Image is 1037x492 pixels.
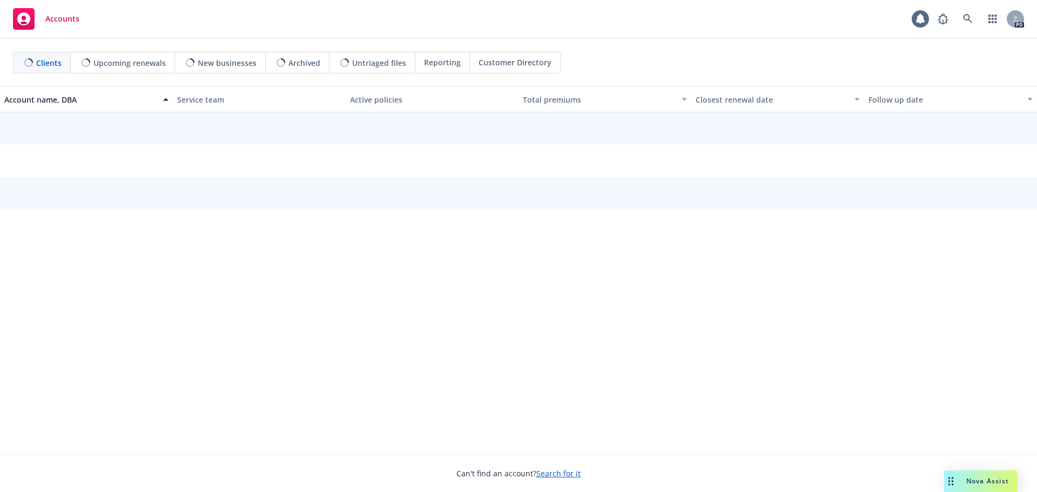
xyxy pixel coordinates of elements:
[45,15,79,23] span: Accounts
[352,57,406,69] span: Untriaged files
[288,57,320,69] span: Archived
[518,86,691,112] button: Total premiums
[966,476,1009,486] span: Nova Assist
[944,470,958,492] div: Drag to move
[198,57,257,69] span: New businesses
[93,57,166,69] span: Upcoming renewals
[36,57,62,69] span: Clients
[350,94,514,105] div: Active policies
[982,8,1004,30] a: Switch app
[9,4,84,34] a: Accounts
[868,94,1021,105] div: Follow up date
[346,86,518,112] button: Active policies
[864,86,1037,112] button: Follow up date
[691,86,864,112] button: Closest renewal date
[944,470,1018,492] button: Nova Assist
[932,8,954,30] a: Report a Bug
[424,57,461,68] span: Reporting
[173,86,346,112] button: Service team
[696,94,848,105] div: Closest renewal date
[957,8,979,30] a: Search
[4,94,157,105] div: Account name, DBA
[177,94,341,105] div: Service team
[523,94,675,105] div: Total premiums
[456,468,581,479] span: Can't find an account?
[479,57,551,68] span: Customer Directory
[536,468,581,478] a: Search for it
